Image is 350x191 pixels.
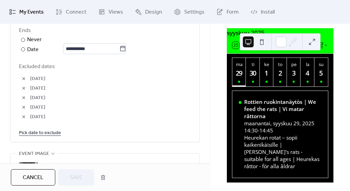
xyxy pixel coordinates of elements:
[227,8,239,16] span: Form
[19,27,190,35] div: Ends
[248,61,257,67] div: ti
[300,58,314,86] button: la4
[275,61,285,67] div: to
[273,58,287,86] button: to2
[184,8,205,16] span: Settings
[289,61,298,67] div: pe
[23,174,43,182] span: Cancel
[19,129,61,137] span: Pick date to exclude
[290,69,298,78] div: 3
[227,28,333,37] div: syyskuu 2025
[51,3,92,21] a: Connect
[246,58,259,86] button: ti30
[244,98,322,120] div: Rottien ruokintanäytös | We feed the rats | Vi matar råttorna
[262,69,271,78] div: 1
[232,58,246,86] button: ma29
[4,3,49,21] a: My Events
[234,61,244,67] div: ma
[30,94,191,102] span: [DATE]
[259,127,273,134] span: 14:45
[317,69,325,78] div: 5
[109,8,123,16] span: Views
[261,8,275,16] span: Install
[235,69,244,78] div: 29
[66,8,86,16] span: Connect
[314,58,328,86] button: su5
[30,84,191,93] span: [DATE]
[276,69,285,78] div: 2
[30,113,191,121] span: [DATE]
[169,3,210,21] a: Settings
[260,58,273,86] button: ke1
[145,8,162,16] span: Design
[303,69,312,78] div: 4
[211,3,244,21] a: Form
[93,3,128,21] a: Views
[27,45,126,54] div: Date
[244,120,322,127] div: maanantai, syyskuu 29, 2025
[287,58,300,86] button: pe3
[316,61,326,67] div: su
[19,150,49,158] span: Event image
[30,75,191,83] span: [DATE]
[244,134,322,170] div: Heurekan rotat – sopii kaikenikäisille | [PERSON_NAME]'s rats - suitable for all ages | Heurekas ...
[249,69,257,78] div: 30
[30,104,191,112] span: [DATE]
[19,162,38,181] div: ;
[19,63,191,71] span: Excluded dates
[244,127,258,134] span: 14:30
[262,61,271,67] div: ke
[246,3,280,21] a: Install
[303,61,312,67] div: la
[11,169,55,186] button: Cancel
[19,8,44,16] span: My Events
[27,36,42,44] div: Never
[230,40,269,50] button: 25Tänään
[130,3,167,21] a: Design
[258,127,259,134] span: -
